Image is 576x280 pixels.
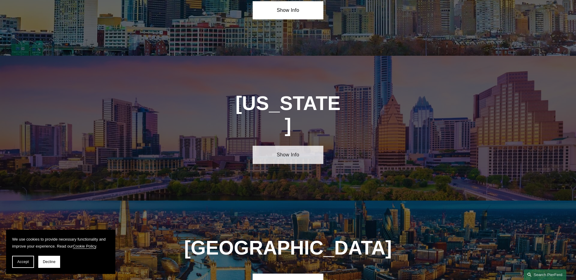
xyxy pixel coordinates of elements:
button: Decline [38,256,60,268]
a: Show Info [253,1,323,19]
span: Accept [17,260,29,264]
a: Show Info [253,146,323,164]
h1: [US_STATE] [235,92,341,137]
a: Search this site [524,269,566,280]
p: We use cookies to provide necessary functionality and improve your experience. Read our . [12,236,109,250]
span: Decline [43,260,56,264]
h1: [GEOGRAPHIC_DATA] [182,237,394,259]
button: Accept [12,256,34,268]
a: Cookie Policy [73,244,96,248]
section: Cookie banner [6,230,115,274]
